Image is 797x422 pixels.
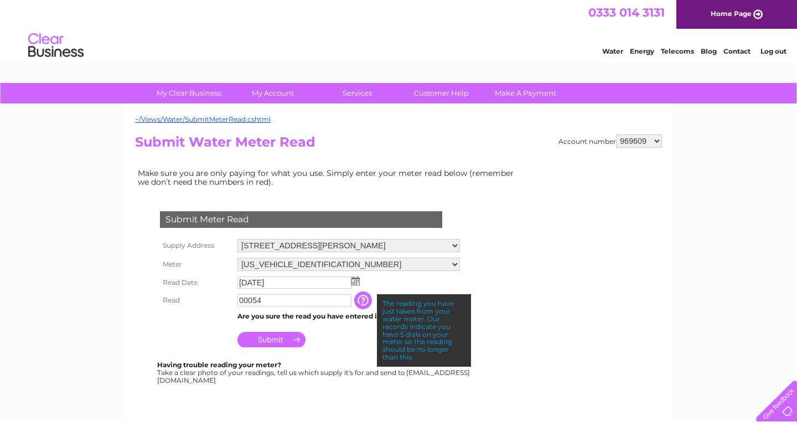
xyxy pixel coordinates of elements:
h2: Submit Water Meter Read [135,134,662,155]
img: logo.png [28,29,84,62]
a: My Clear Business [143,83,235,103]
div: Take a clear photo of your readings, tell us which supply it's for and send to [EMAIL_ADDRESS][DO... [157,361,472,384]
a: Log out [760,47,786,55]
a: Make A Payment [480,83,571,103]
th: Read [157,291,235,309]
a: Water [602,47,623,55]
div: Account number [558,134,662,148]
input: Information [354,291,374,309]
th: Supply Address [157,236,235,255]
td: Are you sure the read you have entered is correct? [235,309,463,324]
a: Services [312,83,403,103]
div: Submit Meter Read [160,211,442,228]
a: Blog [701,47,717,55]
th: Meter [157,255,235,274]
input: Submit [237,332,306,347]
a: ~/Views/Water/SubmitMeterRead.cshtml [135,115,271,123]
a: Contact [723,47,751,55]
th: Read Date [157,274,235,291]
a: 0333 014 3131 [588,6,665,19]
b: Having trouble reading your meter? [157,361,281,369]
a: Telecoms [661,47,694,55]
a: Energy [630,47,654,55]
a: Customer Help [396,83,487,103]
td: Make sure you are only paying for what you use. Simply enter your meter read below (remember we d... [135,166,522,189]
a: My Account [227,83,319,103]
div: Clear Business is a trading name of Verastar Limited (registered in [GEOGRAPHIC_DATA] No. 3667643... [138,6,661,54]
img: ... [351,277,360,285]
div: The reading you have just taken from your water meter. Our records indicate you have 5 dials on y... [377,294,471,366]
